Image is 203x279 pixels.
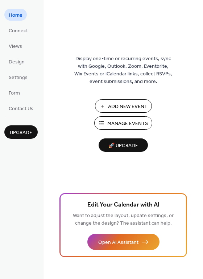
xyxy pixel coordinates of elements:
[94,116,152,130] button: Manage Events
[4,24,32,36] a: Connect
[10,129,32,137] span: Upgrade
[95,99,152,113] button: Add New Event
[4,40,26,52] a: Views
[107,120,148,128] span: Manage Events
[9,74,28,82] span: Settings
[4,125,38,139] button: Upgrade
[4,87,24,99] a: Form
[9,105,33,113] span: Contact Us
[9,58,25,66] span: Design
[4,55,29,67] a: Design
[87,200,159,210] span: Edit Your Calendar with AI
[9,27,28,35] span: Connect
[9,43,22,50] span: Views
[98,239,138,246] span: Open AI Assistant
[73,211,174,228] span: Want to adjust the layout, update settings, or change the design? The assistant can help.
[4,71,32,83] a: Settings
[87,234,159,250] button: Open AI Assistant
[4,9,27,21] a: Home
[4,102,38,114] a: Contact Us
[103,141,144,151] span: 🚀 Upgrade
[99,138,148,152] button: 🚀 Upgrade
[9,12,22,19] span: Home
[108,103,148,111] span: Add New Event
[74,55,172,86] span: Display one-time or recurring events, sync with Google, Outlook, Zoom, Eventbrite, Wix Events or ...
[9,89,20,97] span: Form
